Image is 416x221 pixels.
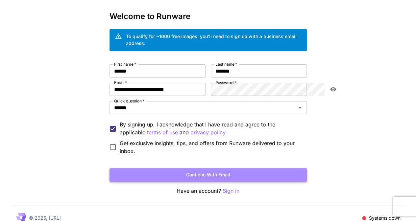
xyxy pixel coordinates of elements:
button: By signing up, I acknowledge that I have read and agree to the applicable and privacy policy. [147,128,178,137]
button: By signing up, I acknowledge that I have read and agree to the applicable terms of use and [190,128,227,137]
h3: Welcome to Runware [110,12,307,21]
label: Quick question [114,98,144,104]
button: Sign in [223,187,239,195]
button: Continue with email [110,168,307,182]
label: Last name [215,61,237,67]
label: First name [114,61,136,67]
button: toggle password visibility [327,83,339,95]
button: Open [295,103,305,112]
p: Have an account? [110,187,307,195]
label: Email [114,80,127,85]
label: Password [215,80,236,85]
div: To qualify for ~1000 free images, you’ll need to sign up with a business email address. [126,33,302,47]
p: By signing up, I acknowledge that I have read and agree to the applicable and [120,121,302,137]
p: terms of use [147,128,178,137]
span: Get exclusive insights, tips, and offers from Runware delivered to your inbox. [120,139,302,155]
p: privacy policy. [190,128,227,137]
